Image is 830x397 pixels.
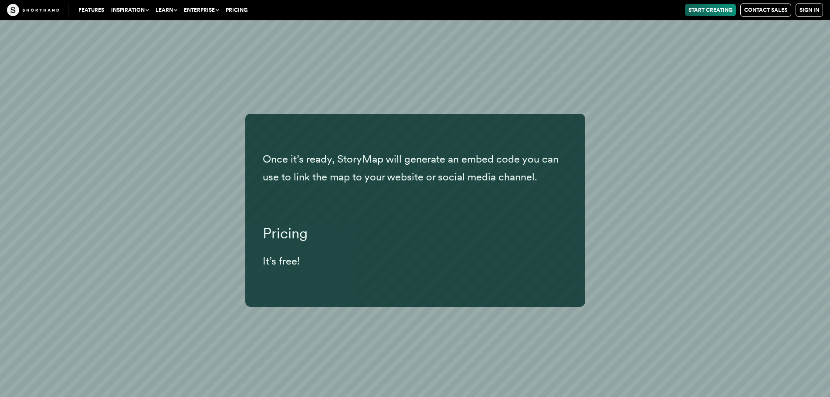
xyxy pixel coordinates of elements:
[222,4,251,16] a: Pricing
[796,3,823,17] a: Sign in
[263,224,568,242] h3: Pricing
[180,4,222,16] button: Enterprise
[7,4,59,16] img: The Craft
[263,252,568,270] p: It’s free!
[108,4,152,16] button: Inspiration
[152,4,180,16] button: Learn
[685,4,736,16] a: Start Creating
[75,4,108,16] a: Features
[263,150,568,186] p: Once it’s ready, StoryMap will generate an embed code you can use to link the map to your website...
[740,3,791,17] a: Contact Sales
